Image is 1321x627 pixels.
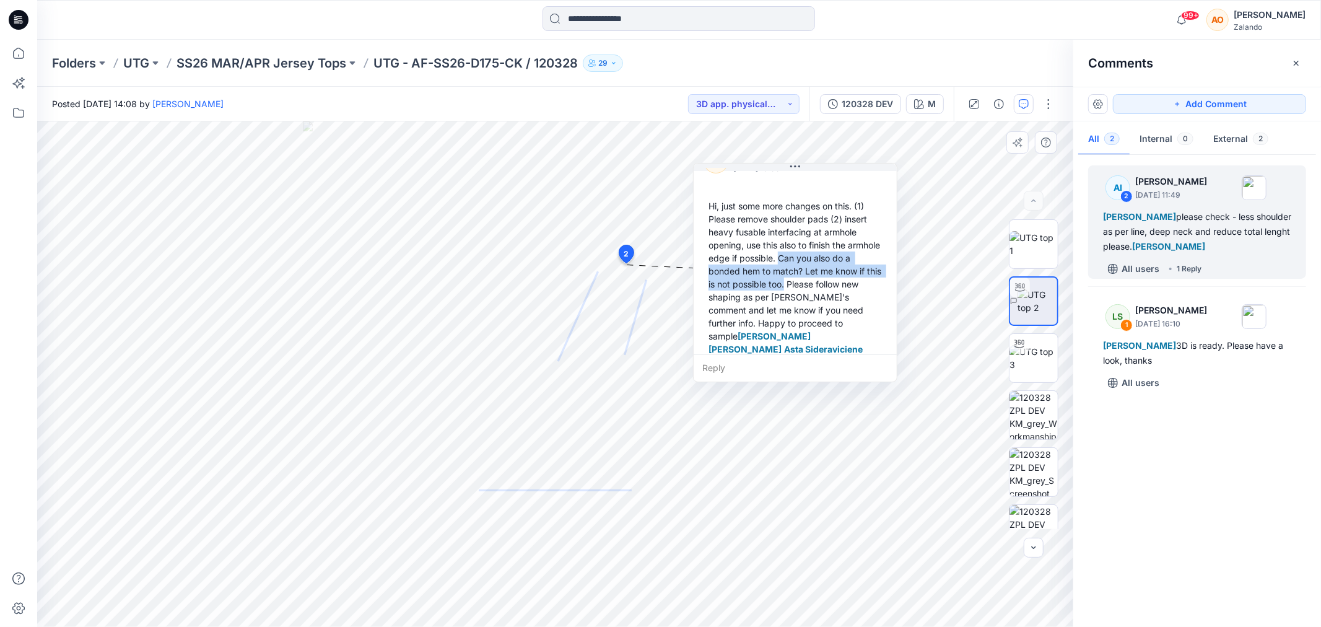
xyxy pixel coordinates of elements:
div: M [928,97,936,111]
span: [PERSON_NAME] [1103,340,1176,351]
span: 2 [624,248,629,260]
a: [PERSON_NAME] [152,99,224,109]
div: LS [1105,304,1130,329]
span: Posted [DATE] 14:08 by [52,97,224,110]
div: 2 [1120,190,1133,203]
p: [PERSON_NAME] [1135,174,1207,189]
span: 0 [1177,133,1193,145]
div: 1 [1120,319,1133,331]
img: UTG top 1 [1009,231,1058,257]
button: External [1203,124,1278,156]
div: please check - less shoulder as per line, deep neck and reduce total lenght please. [1103,209,1291,254]
div: 120328 DEV [842,97,893,111]
span: 2 [1104,133,1120,145]
p: [PERSON_NAME] [1135,303,1207,318]
span: [PERSON_NAME] [1132,241,1205,252]
a: UTG [123,55,149,72]
button: Details [989,94,1009,114]
div: AO [1206,9,1229,31]
button: All users [1103,373,1164,393]
button: M [906,94,944,114]
a: Folders [52,55,96,72]
div: Reply [694,354,897,382]
p: All users [1122,261,1159,276]
div: [PERSON_NAME] [1234,7,1306,22]
h2: Comments [1088,56,1153,71]
span: [PERSON_NAME] [1103,211,1176,222]
button: Internal [1130,124,1203,156]
div: Hi, just some more changes on this. (1) Please remove shoulder pads (2) insert heavy fusable inte... [704,195,887,374]
img: 120328 ZPL DEV KM_grey_Screenshot 2025-07-16 145100 [1009,505,1058,553]
span: Asta Sideraviciene [784,344,863,354]
button: Add Comment [1113,94,1306,114]
p: UTG - AF-SS26-D175-CK / 120328 [373,55,578,72]
p: All users [1122,375,1159,390]
img: UTG top 2 [1018,288,1057,314]
img: 120328 ZPL DEV KM_grey_Workmanship illustrations - 120328 [1009,391,1058,439]
button: 29 [583,55,623,72]
span: 2 [1253,133,1268,145]
img: UTG top 3 [1009,345,1058,371]
div: AI [1105,175,1130,200]
p: 29 [598,56,608,70]
a: SS26 MAR/APR Jersey Tops [177,55,346,72]
span: [PERSON_NAME] [708,344,782,354]
button: 120328 DEV [820,94,901,114]
span: [PERSON_NAME] [738,331,811,341]
div: 3D is ready. Please have a look, thanks [1103,338,1291,368]
div: Zalando [1234,22,1306,32]
div: 1 Reply [1177,263,1201,275]
p: [DATE] 16:10 [1135,318,1207,330]
button: All users [1103,259,1164,279]
p: [DATE] 11:49 [1135,189,1207,201]
img: 120328 ZPL DEV KM_grey_Screenshot 2025-07-16 144942 [1009,448,1058,496]
button: All [1078,124,1130,156]
span: 99+ [1181,11,1200,20]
